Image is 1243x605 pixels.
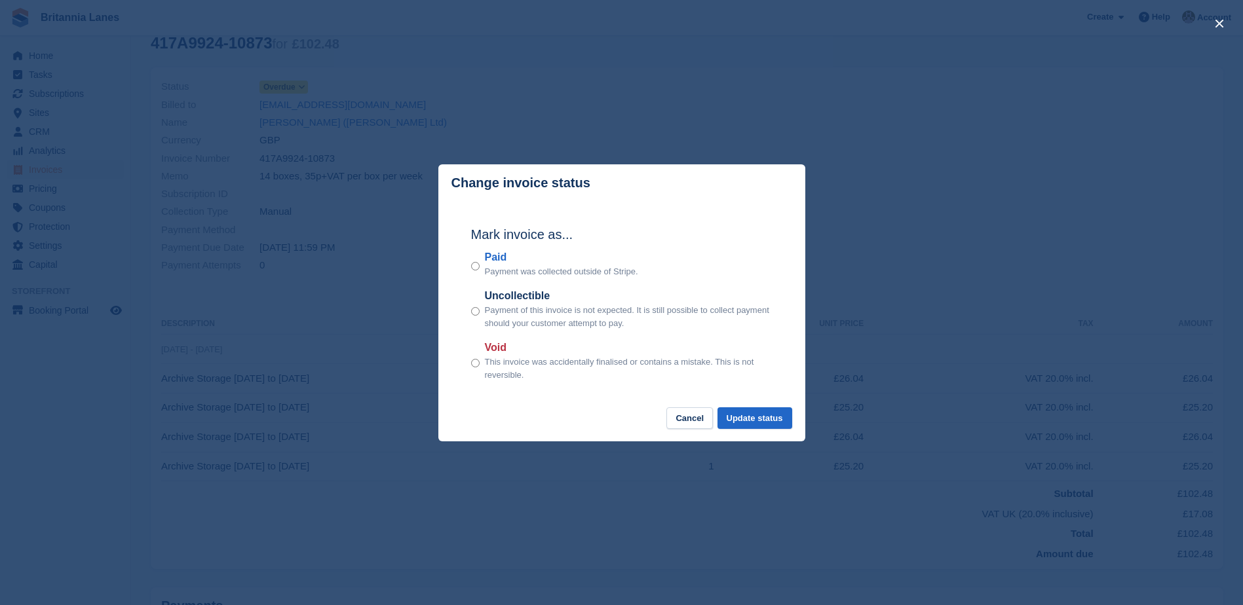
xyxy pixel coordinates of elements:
[451,175,590,191] p: Change invoice status
[717,407,792,429] button: Update status
[485,356,773,381] p: This invoice was accidentally finalised or contains a mistake. This is not reversible.
[666,407,713,429] button: Cancel
[485,249,638,265] label: Paid
[485,340,773,356] label: Void
[1209,13,1230,34] button: close
[485,288,773,304] label: Uncollectible
[471,225,773,244] h2: Mark invoice as...
[485,265,638,278] p: Payment was collected outside of Stripe.
[485,304,773,329] p: Payment of this invoice is not expected. It is still possible to collect payment should your cust...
